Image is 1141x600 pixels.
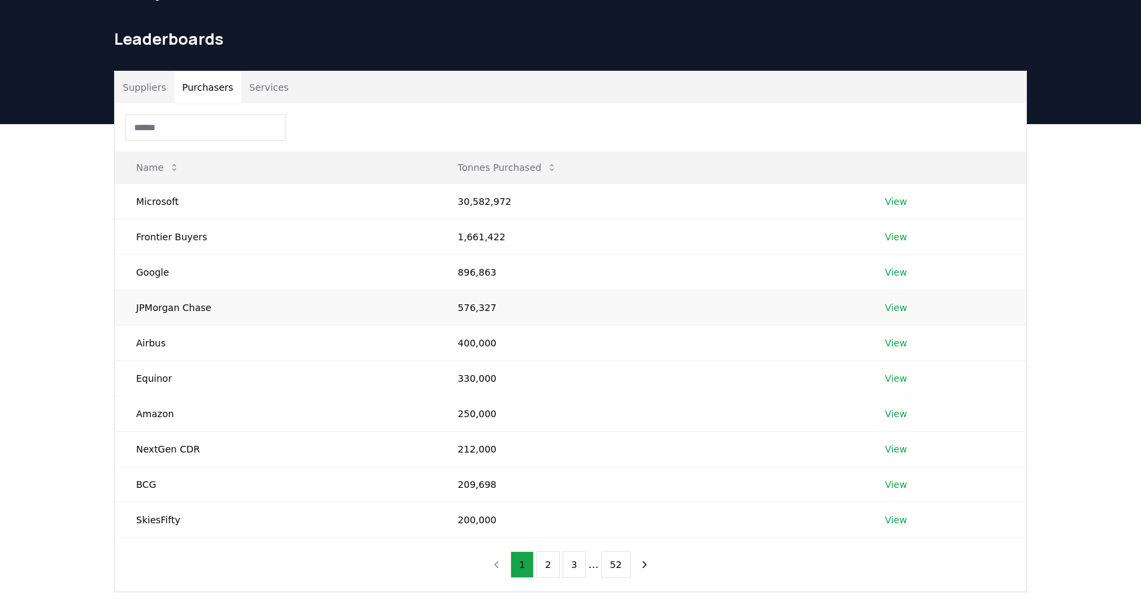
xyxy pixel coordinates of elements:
button: 2 [536,551,560,578]
button: Suppliers [115,71,174,103]
button: next page [633,551,656,578]
h1: Leaderboards [114,28,1027,49]
td: 30,582,972 [436,184,863,219]
td: Google [115,254,436,290]
td: Amazon [115,396,436,431]
a: View [885,230,907,244]
a: View [885,336,907,350]
button: 1 [510,551,534,578]
button: Tonnes Purchased [447,154,568,181]
a: View [885,195,907,208]
td: 400,000 [436,325,863,360]
td: 1,661,422 [436,219,863,254]
td: 896,863 [436,254,863,290]
a: View [885,513,907,527]
a: View [885,372,907,385]
td: SkiesFifty [115,502,436,537]
td: JPMorgan Chase [115,290,436,325]
td: 250,000 [436,396,863,431]
a: View [885,301,907,314]
button: Name [125,154,190,181]
button: Services [242,71,297,103]
button: 3 [562,551,586,578]
td: 212,000 [436,431,863,467]
td: 200,000 [436,502,863,537]
td: NextGen CDR [115,431,436,467]
td: Airbus [115,325,436,360]
td: Microsoft [115,184,436,219]
td: 330,000 [436,360,863,396]
a: View [885,266,907,279]
a: View [885,407,907,420]
td: BCG [115,467,436,502]
td: Equinor [115,360,436,396]
td: 209,698 [436,467,863,502]
td: Frontier Buyers [115,219,436,254]
button: Purchasers [174,71,242,103]
li: ... [589,557,599,573]
a: View [885,442,907,456]
td: 576,327 [436,290,863,325]
button: 52 [601,551,631,578]
a: View [885,478,907,491]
